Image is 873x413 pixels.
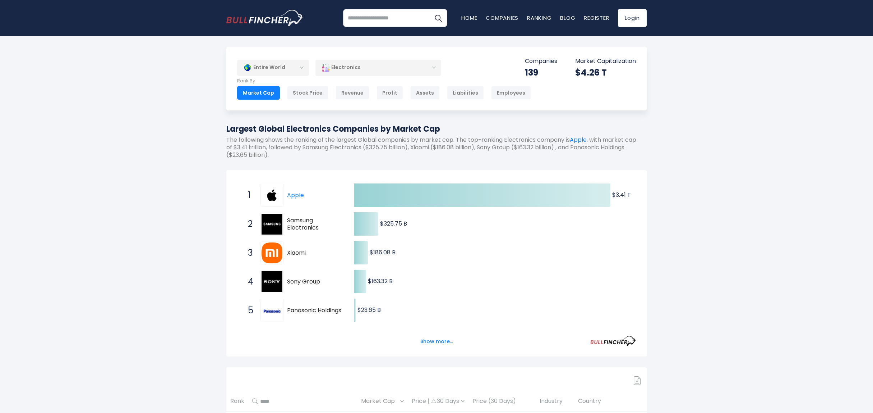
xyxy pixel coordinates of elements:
[244,218,251,230] span: 2
[226,136,647,159] p: The following shows the ranking of the largest Global companies by market cap. The top-ranking El...
[491,86,531,100] div: Employees
[468,391,536,412] th: Price (30 Days)
[575,67,636,78] div: $4.26 T
[260,184,287,207] a: Apple
[287,307,341,314] span: Panasonic Holdings
[237,78,531,84] p: Rank By
[287,249,341,257] span: Xiaomi
[287,191,304,199] a: Apple
[574,391,647,412] th: Country
[244,189,251,201] span: 1
[525,58,557,65] p: Companies
[370,248,396,257] text: $186.08 B
[412,398,465,405] div: Price | 30 Days
[226,10,304,26] img: bullfincher logo
[226,10,304,26] a: Go to homepage
[527,14,551,22] a: Ranking
[287,278,341,286] span: Sony Group
[380,219,407,228] text: $325.75 B
[612,191,631,199] text: $3.41 T
[244,304,251,317] span: 5
[618,9,647,27] a: Login
[570,136,587,144] a: Apple
[244,276,251,288] span: 4
[262,185,282,206] img: Apple
[262,300,282,321] img: Panasonic Holdings
[461,14,477,22] a: Home
[584,14,609,22] a: Register
[262,271,282,292] img: Sony Group
[244,247,251,259] span: 3
[336,86,369,100] div: Revenue
[315,59,441,76] div: Electronics
[429,9,447,27] button: Search
[486,14,518,22] a: Companies
[237,86,280,100] div: Market Cap
[361,396,398,407] span: Market Cap
[237,59,309,76] div: Entire World
[262,242,282,263] img: Xiaomi
[536,391,574,412] th: Industry
[575,58,636,65] p: Market Capitalization
[226,123,647,135] h1: Largest Global Electronics Companies by Market Cap
[410,86,440,100] div: Assets
[447,86,484,100] div: Liabilities
[560,14,575,22] a: Blog
[357,306,381,314] text: $23.65 B
[287,217,341,232] span: Samsung Electronics
[525,67,557,78] div: 139
[416,336,457,348] button: Show more...
[262,214,282,235] img: Samsung Electronics
[377,86,403,100] div: Profit
[368,277,393,285] text: $163.32 B
[287,86,328,100] div: Stock Price
[226,391,248,412] th: Rank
